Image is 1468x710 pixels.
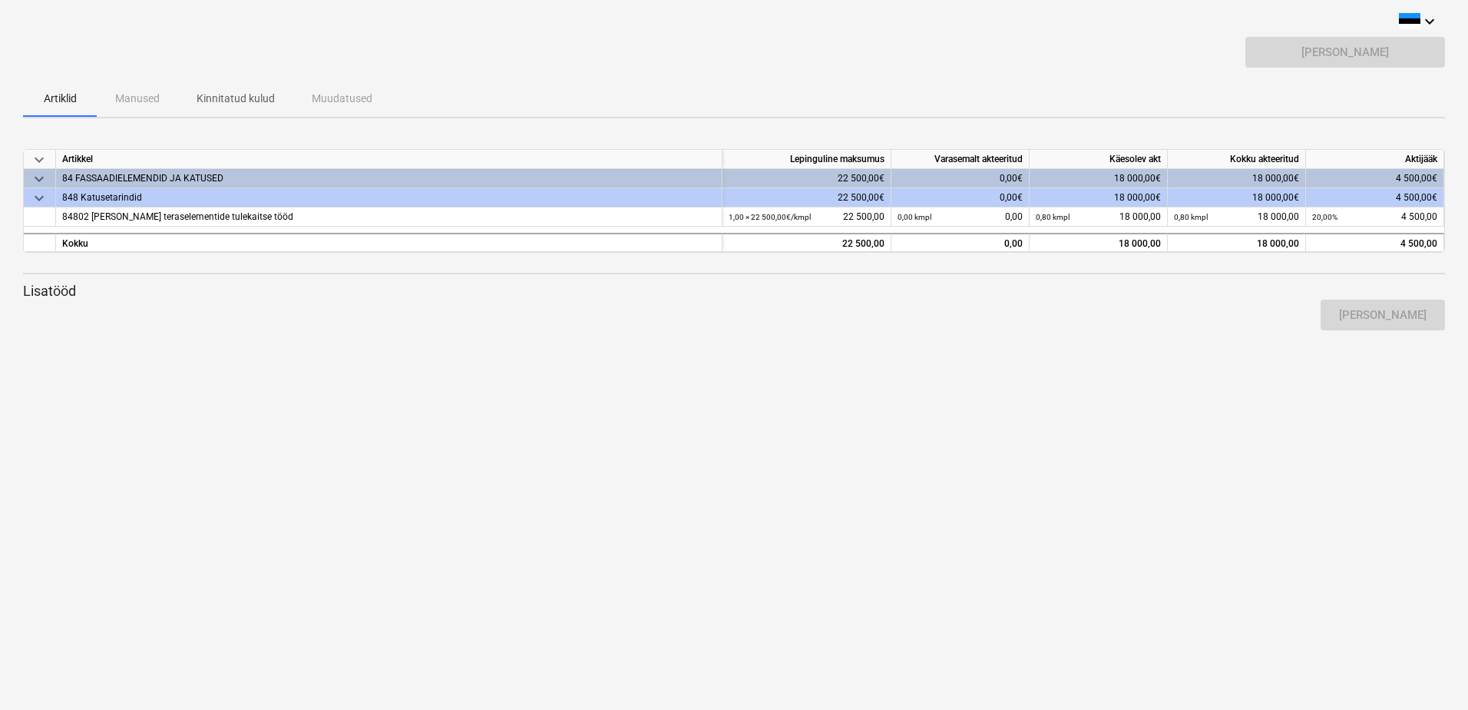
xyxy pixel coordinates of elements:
div: 18 000,00 [1036,207,1161,227]
small: 20,00% [1312,213,1337,221]
div: Kokku akteeritud [1168,150,1306,169]
p: Lisatööd [23,282,1445,300]
div: Käesolev akt [1030,150,1168,169]
div: 18 000,00€ [1168,169,1306,188]
div: 0,00 [898,207,1023,227]
div: 4 500,00 [1312,234,1437,254]
div: 0,00 [898,234,1023,254]
div: 84802 [PERSON_NAME] teraselementide tulekaitse tööd [62,207,716,227]
div: 18 000,00€ [1168,188,1306,207]
small: 0,80 kmpl [1036,213,1070,221]
small: 0,80 kmpl [1174,213,1208,221]
span: keyboard_arrow_down [30,150,48,168]
small: 0,00 kmpl [898,213,931,221]
div: Lepinguline maksumus [722,150,891,169]
p: Kinnitatud kulud [197,91,275,107]
div: Kokku [56,233,722,252]
i: keyboard_arrow_down [1420,12,1439,31]
p: Artiklid [41,91,78,107]
div: 18 000,00 [1174,207,1299,227]
div: 22 500,00€ [722,169,891,188]
div: 0,00€ [891,169,1030,188]
div: 18 000,00 [1168,233,1306,252]
div: 848 Katusetarindid [62,188,716,207]
div: Artikkel [56,150,722,169]
div: 4 500,00€ [1306,188,1444,207]
div: 22 500,00 [729,234,884,254]
div: 4 500,00 [1312,207,1437,227]
div: Varasemalt akteeritud [891,150,1030,169]
div: 84 FASSAADIELEMENDID JA KATUSED [62,169,716,188]
span: keyboard_arrow_down [30,188,48,207]
div: 4 500,00€ [1306,169,1444,188]
div: 18 000,00 [1036,234,1161,254]
div: Aktijääk [1306,150,1444,169]
div: 0,00€ [891,188,1030,207]
div: 18 000,00€ [1030,188,1168,207]
div: 18 000,00€ [1030,169,1168,188]
div: 22 500,00€ [722,188,891,207]
div: 22 500,00 [729,207,884,227]
small: 1,00 × 22 500,00€ / kmpl [729,213,811,221]
span: keyboard_arrow_down [30,169,48,187]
